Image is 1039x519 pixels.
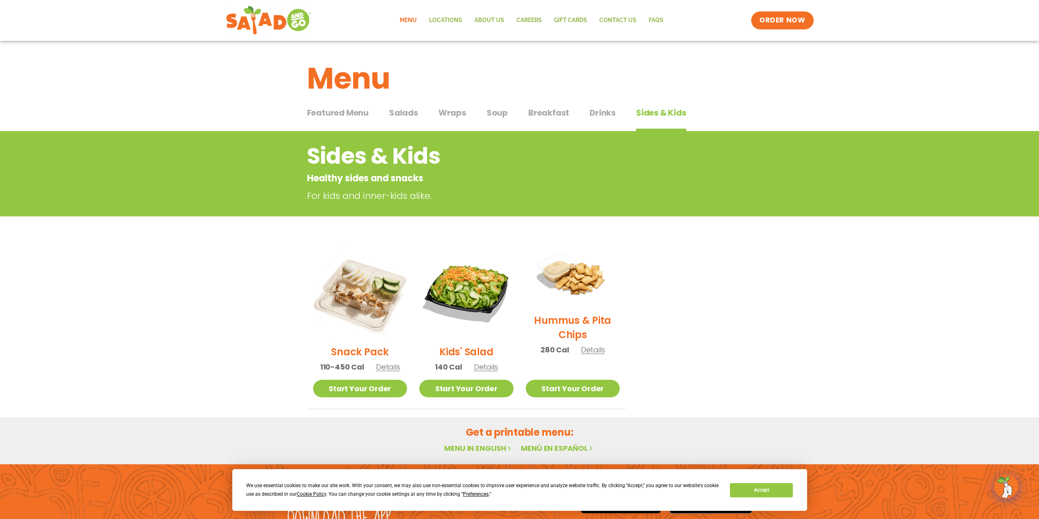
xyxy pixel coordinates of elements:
button: Accept [730,483,793,497]
h2: Hummus & Pita Chips [526,313,620,342]
a: FAQs [643,11,670,30]
a: Locations [423,11,468,30]
span: 140 Cal [435,361,462,372]
a: ORDER NOW [751,11,813,29]
img: wpChatIcon [995,475,1018,498]
a: Menu in English [444,443,513,453]
img: new-SAG-logo-768×292 [226,4,312,37]
h2: Snack Pack [331,345,389,359]
h1: Menu [307,56,732,100]
span: Details [474,362,498,372]
nav: Menu [394,11,670,30]
a: Start Your Order [526,380,620,397]
span: 110-450 Cal [320,361,364,372]
span: Cookie Policy [297,491,326,497]
a: Start Your Order [313,380,407,397]
h2: Kids' Salad [439,345,493,359]
span: Preferences [463,491,489,497]
a: Menú en español [521,443,594,453]
div: We use essential cookies to make our site work. With your consent, we may also use non-essential ... [246,481,720,499]
a: Contact Us [593,11,643,30]
img: Product photo for Kids’ Salad [419,244,514,339]
span: Featured Menu [307,107,369,119]
p: For kids and inner-kids alike. [307,189,670,203]
a: Careers [510,11,548,30]
span: Drinks [590,107,616,119]
span: Details [376,362,400,372]
span: Salads [389,107,418,119]
a: Start Your Order [419,380,514,397]
img: Product photo for Hummus & Pita Chips [526,244,620,307]
span: Wraps [438,107,466,119]
span: Sides & Kids [636,107,686,119]
a: About Us [468,11,510,30]
span: 280 Cal [541,344,569,355]
h2: Get a printable menu: [307,425,732,439]
div: Tabbed content [307,104,732,131]
span: Details [581,345,605,355]
h2: Sides & Kids [307,140,667,173]
img: Product photo for Snack Pack [313,244,407,339]
span: ORDER NOW [759,16,805,25]
span: Breakfast [528,107,569,119]
p: Healthy sides and snacks [307,172,667,185]
a: Menu [394,11,423,30]
div: Cookie Consent Prompt [232,469,807,511]
span: Soup [487,107,508,119]
a: GIFT CARDS [548,11,593,30]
